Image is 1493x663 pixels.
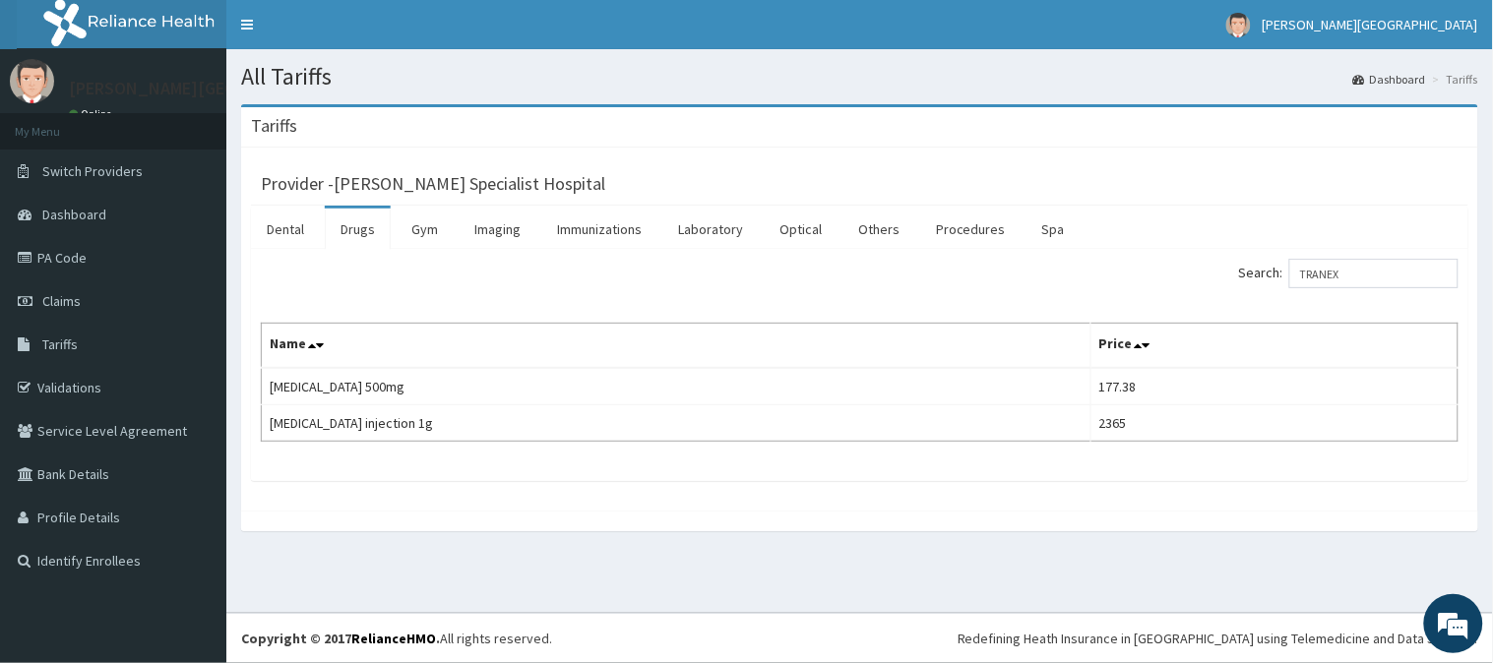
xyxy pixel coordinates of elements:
[1263,16,1478,33] span: [PERSON_NAME][GEOGRAPHIC_DATA]
[114,204,272,402] span: We're online!
[36,98,80,148] img: d_794563401_company_1708531726252_794563401
[10,449,375,517] textarea: Type your message and hit 'Enter'
[261,175,605,193] h3: Provider - [PERSON_NAME] Specialist Hospital
[1090,368,1458,405] td: 177.38
[42,206,106,223] span: Dashboard
[351,630,436,647] a: RelianceHMO
[1090,405,1458,442] td: 2365
[958,629,1478,648] div: Redefining Heath Insurance in [GEOGRAPHIC_DATA] using Telemedicine and Data Science!
[396,209,454,250] a: Gym
[459,209,536,250] a: Imaging
[42,292,81,310] span: Claims
[262,368,1091,405] td: [MEDICAL_DATA] 500mg
[262,324,1091,369] th: Name
[251,209,320,250] a: Dental
[1239,259,1459,288] label: Search:
[69,80,360,97] p: [PERSON_NAME][GEOGRAPHIC_DATA]
[1026,209,1081,250] a: Spa
[102,110,331,136] div: Chat with us now
[251,117,297,135] h3: Tariffs
[42,162,143,180] span: Switch Providers
[842,209,915,250] a: Others
[1226,13,1251,37] img: User Image
[1289,259,1459,288] input: Search:
[325,209,391,250] a: Drugs
[226,613,1493,663] footer: All rights reserved.
[42,335,78,353] span: Tariffs
[262,405,1091,442] td: [MEDICAL_DATA] injection 1g
[541,209,657,250] a: Immunizations
[1090,324,1458,369] th: Price
[920,209,1022,250] a: Procedures
[1428,71,1478,88] li: Tariffs
[10,59,54,103] img: User Image
[662,209,759,250] a: Laboratory
[323,10,370,57] div: Minimize live chat window
[764,209,838,250] a: Optical
[69,107,116,121] a: Online
[241,630,440,647] strong: Copyright © 2017 .
[1353,71,1426,88] a: Dashboard
[241,64,1478,90] h1: All Tariffs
